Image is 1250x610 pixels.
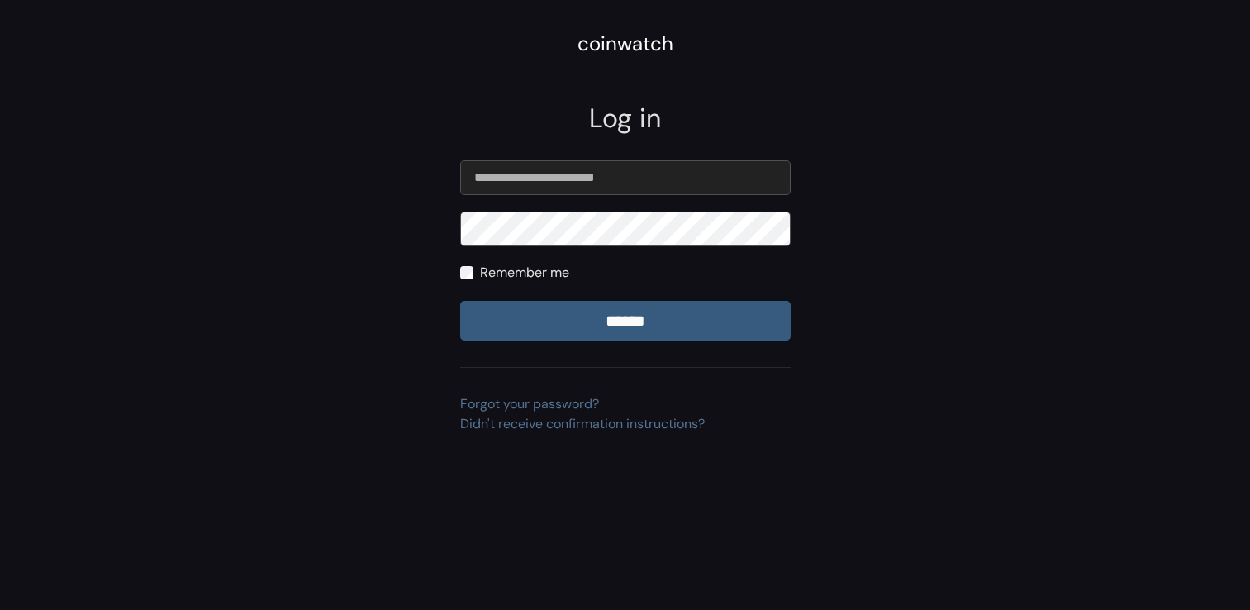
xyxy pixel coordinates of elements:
a: Forgot your password? [460,395,599,412]
a: Didn't receive confirmation instructions? [460,415,705,432]
div: coinwatch [577,29,673,59]
a: coinwatch [577,37,673,55]
label: Remember me [480,263,569,283]
h2: Log in [460,102,791,134]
